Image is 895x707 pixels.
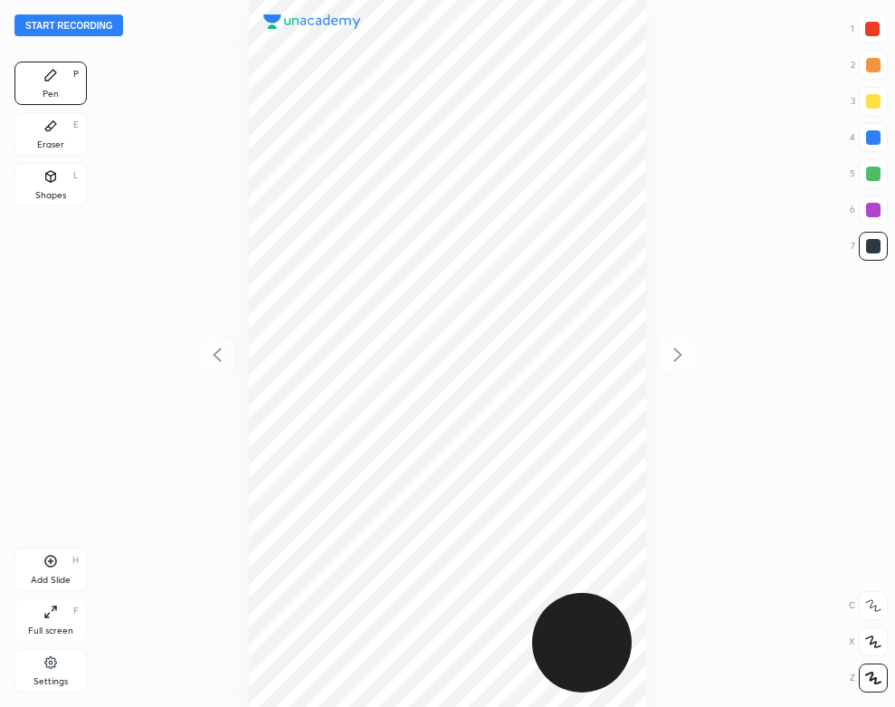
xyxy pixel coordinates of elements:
div: 2 [851,51,888,80]
div: 4 [850,123,888,152]
div: 6 [850,196,888,225]
div: C [849,591,888,620]
img: logo.38c385cc.svg [263,14,361,29]
div: 7 [851,232,888,261]
div: F [73,607,79,616]
div: Shapes [35,191,66,200]
div: Eraser [37,140,64,149]
div: H [72,556,79,565]
button: Start recording [14,14,123,36]
div: Pen [43,90,59,99]
div: Full screen [28,626,73,635]
div: Z [850,664,888,693]
div: X [849,627,888,656]
div: 5 [850,159,888,188]
div: Add Slide [31,576,71,585]
div: L [73,171,79,180]
div: 1 [851,14,887,43]
div: Settings [33,677,68,686]
div: 3 [851,87,888,116]
div: E [73,120,79,129]
div: P [73,70,79,79]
